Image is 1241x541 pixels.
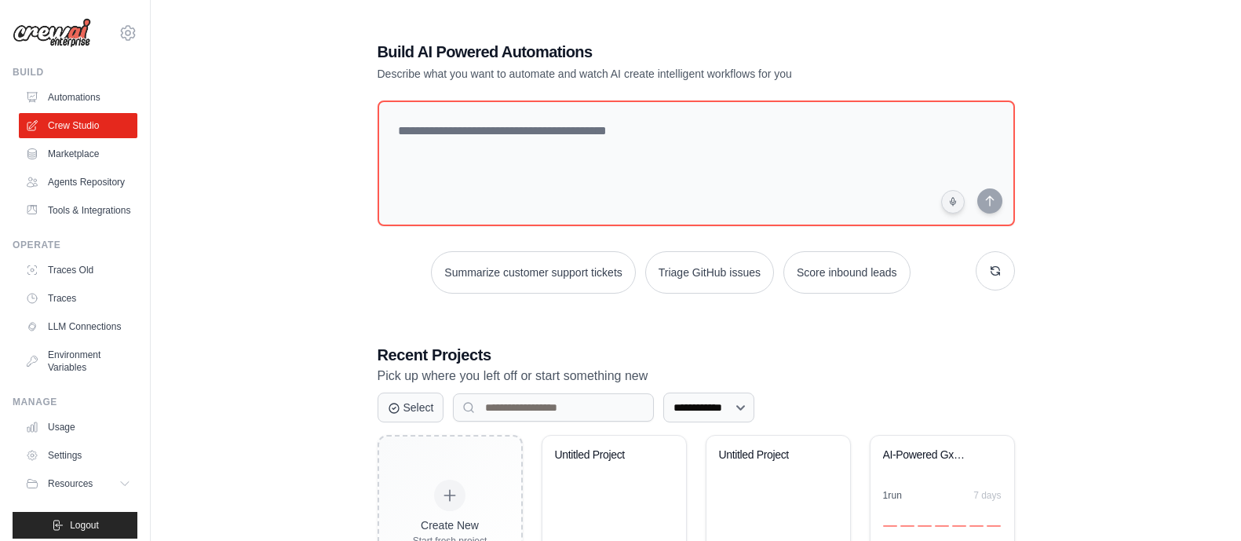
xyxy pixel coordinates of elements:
span: Logout [70,519,99,532]
a: Agents Repository [19,170,137,195]
div: Day 1: 0 executions [883,525,897,527]
a: Usage [19,415,137,440]
a: Settings [19,443,137,468]
button: Logout [13,512,137,539]
button: Score inbound leads [783,251,911,294]
div: 1 run [883,489,903,502]
div: Operate [13,239,137,251]
div: Day 7: 0 executions [987,525,1001,527]
div: Day 4: 0 executions [935,525,949,527]
div: AI-Powered GxP Compliance Assistant [883,448,978,462]
div: Manage [13,396,137,408]
h3: Recent Projects [378,344,1015,366]
button: Get new suggestions [976,251,1015,291]
a: Environment Variables [19,342,137,380]
button: Click to speak your automation idea [941,190,965,214]
button: Triage GitHub issues [645,251,774,294]
a: Tools & Integrations [19,198,137,223]
a: Traces [19,286,137,311]
div: Day 3: 0 executions [918,525,932,527]
img: Logo [13,18,91,48]
button: Select [378,393,444,422]
div: Day 6: 0 executions [969,525,984,527]
a: Crew Studio [19,113,137,138]
div: Activity over last 7 days [883,508,1002,527]
a: Automations [19,85,137,110]
a: LLM Connections [19,314,137,339]
div: 7 days [973,489,1001,502]
h1: Build AI Powered Automations [378,41,905,63]
div: Day 2: 0 executions [900,525,914,527]
div: Untitled Project [719,448,814,462]
div: Day 5: 0 executions [952,525,966,527]
p: Pick up where you left off or start something new [378,366,1015,386]
div: Create New [413,517,487,533]
div: Untitled Project [555,448,650,462]
button: Summarize customer support tickets [431,251,635,294]
p: Describe what you want to automate and watch AI create intelligent workflows for you [378,66,905,82]
div: Build [13,66,137,79]
button: Resources [19,471,137,496]
span: Resources [48,477,93,490]
a: Traces Old [19,258,137,283]
a: Marketplace [19,141,137,166]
